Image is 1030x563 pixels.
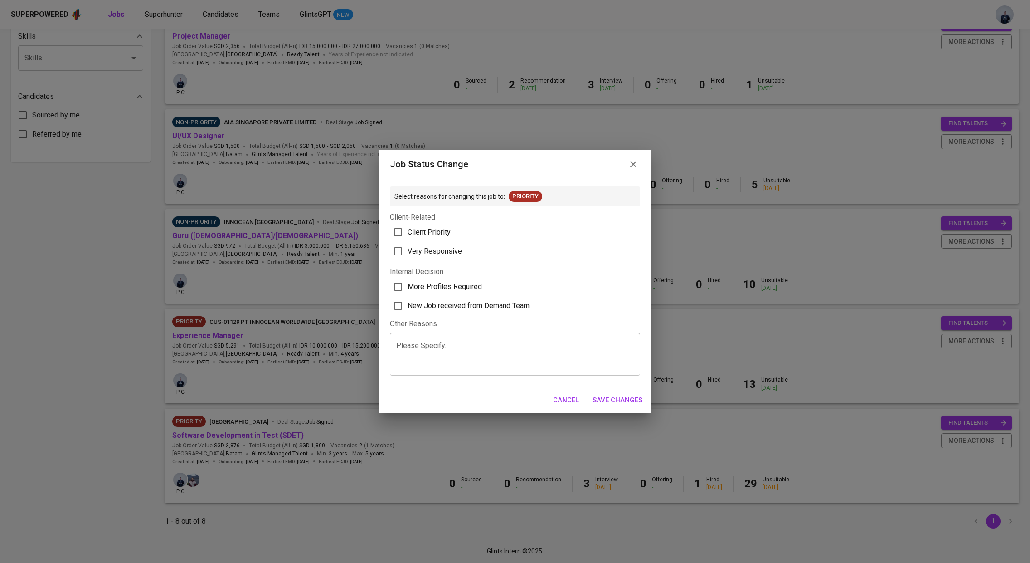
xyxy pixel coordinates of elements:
[553,394,579,406] span: Cancel
[548,391,584,410] button: Cancel
[390,319,640,329] div: Other Reasons
[408,246,462,257] span: Very Responsive
[509,192,542,201] span: Priority
[588,391,647,410] button: Save Changes
[408,227,451,238] span: Client Priority
[390,266,640,277] p: Internal Decision
[408,300,530,311] span: New Job received from Demand Team
[408,281,482,292] span: More Profiles Required
[390,157,468,171] h6: Job status change
[390,212,640,223] p: Client-Related
[394,192,505,201] p: Select reasons for changing this job to:
[593,394,642,406] span: Save Changes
